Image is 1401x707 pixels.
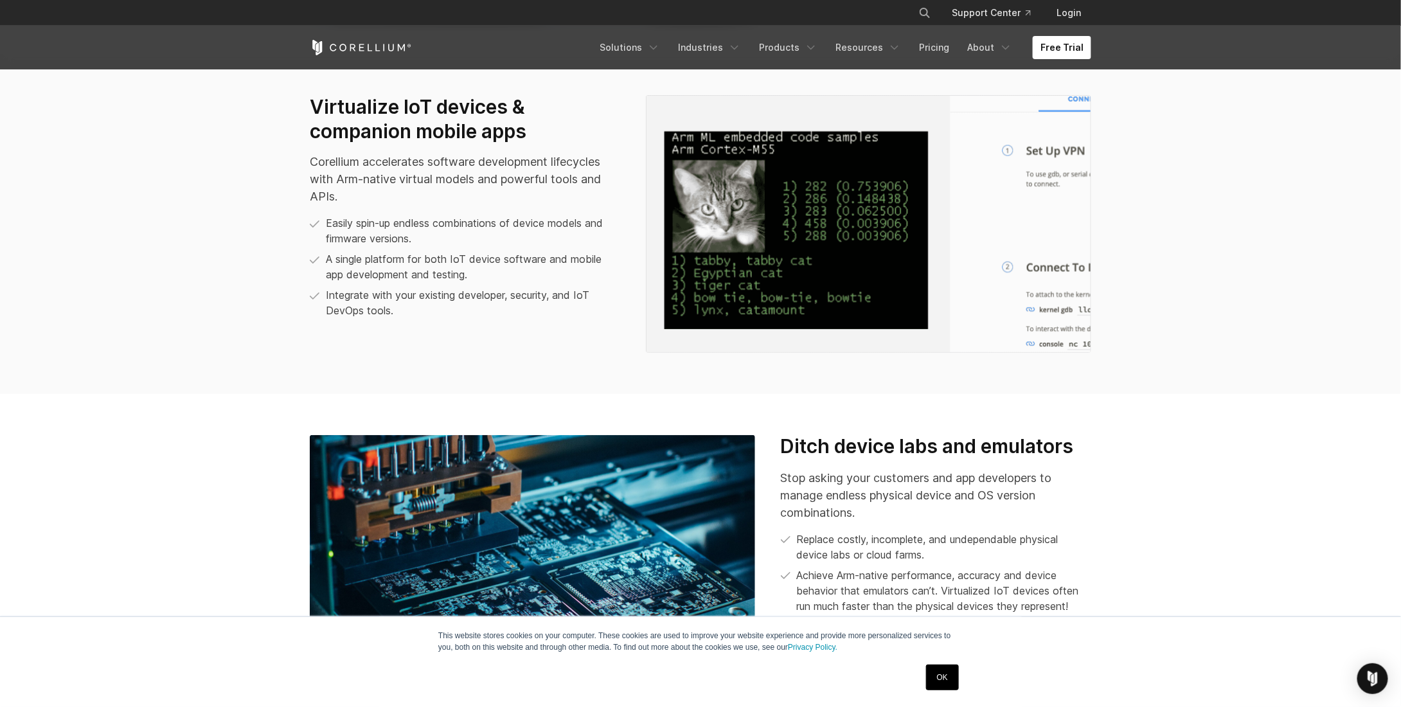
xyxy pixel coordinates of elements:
a: Industries [670,36,749,59]
div: Navigation Menu [592,36,1091,59]
a: Solutions [592,36,668,59]
p: Stop asking your customers and app developers to manage endless physical device and OS version co... [781,470,1091,522]
a: Pricing [911,36,957,59]
span: Integrate with your existing developer, security, and IoT DevOps tools. [326,288,620,319]
button: Search [913,1,936,24]
img: Arm ML-embedded code samples with a picture of a cat as an example in the code [646,95,1091,353]
h3: Ditch device labs and emulators [781,435,1091,460]
img: iot_ditch-device-labs-and-emulators [310,435,755,693]
div: Open Intercom Messenger [1357,663,1388,694]
a: Privacy Policy. [788,643,837,652]
span: Easily spin-up endless combinations of device models and firmware versions. [326,216,620,247]
a: Support Center [941,1,1041,24]
li: Achieve Arm-native performance, accuracy and device behavior that emulators can’t. Virtualized Io... [781,568,1091,614]
a: About [959,36,1020,59]
a: Corellium Home [310,40,412,55]
li: A single platform for both IoT device software and mobile app development and testing. [310,252,620,283]
p: This website stores cookies on your computer. These cookies are used to improve your website expe... [438,630,963,653]
p: Corellium accelerates software development lifecycles with Arm-native virtual models and powerful... [310,154,620,206]
a: Resources [828,36,909,59]
li: Replace costly, incomplete, and undependable physical device labs or cloud farms. [781,532,1091,563]
a: Login [1046,1,1091,24]
div: Navigation Menu [903,1,1091,24]
a: Products [751,36,825,59]
h3: Virtualize IoT devices & companion mobile apps [310,95,620,143]
a: OK [926,665,959,690]
a: Free Trial [1033,36,1091,59]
